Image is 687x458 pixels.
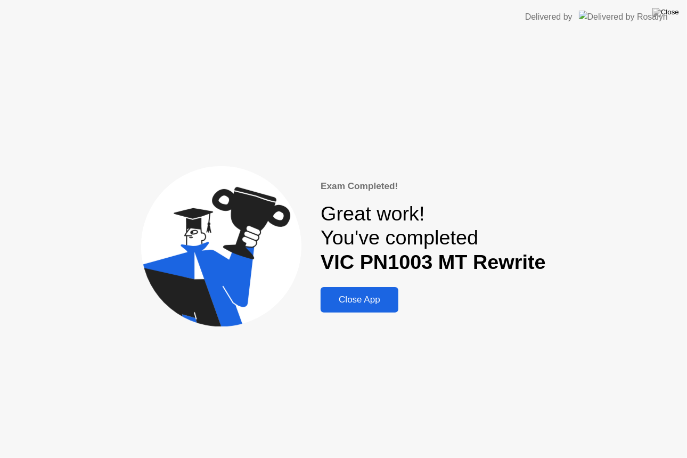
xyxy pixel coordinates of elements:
button: Close App [321,287,398,313]
div: Great work! You've completed [321,202,546,274]
div: Delivered by [525,11,572,23]
div: Exam Completed! [321,179,546,193]
div: Close App [324,295,395,305]
img: Close [652,8,679,17]
img: Delivered by Rosalyn [579,11,668,23]
b: VIC PN1003 MT Rewrite [321,251,546,273]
